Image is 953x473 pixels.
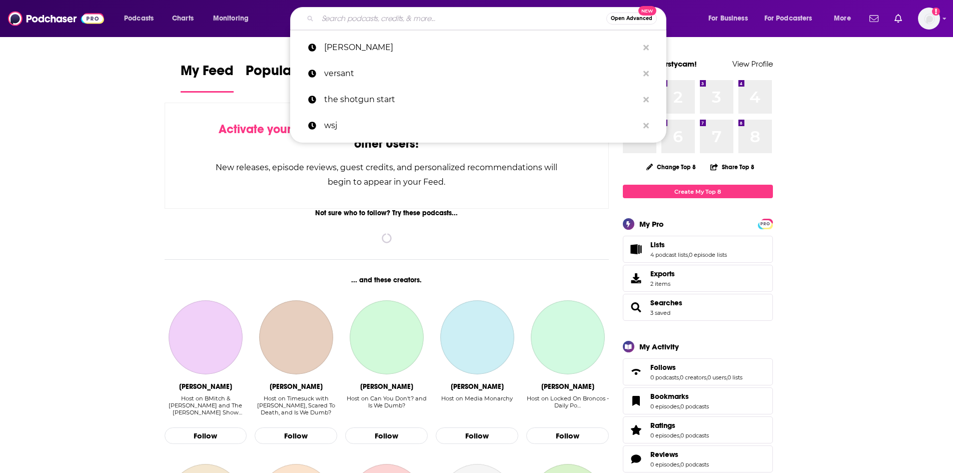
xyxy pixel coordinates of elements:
[706,374,707,381] span: ,
[918,8,940,30] img: User Profile
[215,160,559,189] div: New releases, episode reviews, guest credits, and personalized recommendations will begin to appe...
[679,403,680,410] span: ,
[650,269,675,278] span: Exports
[679,432,680,439] span: ,
[623,294,773,321] span: Searches
[206,11,262,27] button: open menu
[650,392,689,401] span: Bookmarks
[679,374,680,381] span: ,
[324,35,638,61] p: logan bartlett
[246,62,331,93] a: Popular Feed
[638,6,656,16] span: New
[165,209,609,217] div: Not sure who to follow? Try these podcasts...
[345,395,428,416] div: Host on Can You Don't? and Is We Dumb?
[707,374,726,381] a: 0 users
[350,300,424,374] a: Joe Paisley
[166,11,200,27] a: Charts
[436,427,518,444] button: Follow
[650,240,727,249] a: Lists
[708,12,748,26] span: For Business
[688,251,689,258] span: ,
[213,12,249,26] span: Monitoring
[732,59,773,69] a: View Profile
[290,113,666,139] a: wsj
[441,395,513,402] div: Host on Media Monarchy
[124,12,154,26] span: Podcasts
[117,11,167,27] button: open menu
[345,427,428,444] button: Follow
[531,300,605,374] a: Cody Roark
[650,421,709,430] a: Ratings
[526,395,609,416] div: Host on Locked On Broncos - Daily Po…
[626,423,646,437] a: Ratings
[918,8,940,30] span: Logged in as kirstycam
[679,461,680,468] span: ,
[680,461,709,468] a: 0 podcasts
[727,374,742,381] a: 0 lists
[290,87,666,113] a: the shotgun start
[650,251,688,258] a: 4 podcast lists
[169,300,243,374] a: Brian Mitchell
[932,8,940,16] svg: Add a profile image
[290,61,666,87] a: versant
[650,309,670,316] a: 3 saved
[623,416,773,443] span: Ratings
[219,122,321,137] span: Activate your Feed
[689,251,727,258] a: 0 episode lists
[611,16,652,21] span: Open Advanced
[526,395,609,409] div: Host on Locked On Broncos - Daily Po…
[255,395,337,416] div: Host on Timesuck with Dan Cummins, Scared To Death, and Is We Dumb?
[324,113,638,139] p: wsj
[259,300,333,374] a: Dan Cummins
[324,87,638,113] p: the shotgun start
[650,363,676,372] span: Follows
[623,236,773,263] span: Lists
[650,363,742,372] a: Follows
[650,450,678,459] span: Reviews
[650,298,682,307] a: Searches
[650,461,679,468] a: 0 episodes
[626,365,646,379] a: Follows
[639,219,664,229] div: My Pro
[626,452,646,466] a: Reviews
[758,11,827,27] button: open menu
[650,403,679,410] a: 0 episodes
[650,280,675,287] span: 2 items
[626,394,646,408] a: Bookmarks
[865,10,882,27] a: Show notifications dropdown
[179,382,232,391] div: Brian Mitchell
[759,220,771,227] a: PRO
[650,432,679,439] a: 0 episodes
[255,395,337,416] div: Host on Timesuck with [PERSON_NAME], Scared To Death, and Is We Dumb?
[215,122,559,151] div: by following Podcasts, Creators, Lists, and other Users!
[165,276,609,284] div: ... and these creators.
[623,265,773,292] a: Exports
[623,445,773,472] span: Reviews
[181,62,234,85] span: My Feed
[626,242,646,256] a: Lists
[650,421,675,430] span: Ratings
[440,300,514,374] a: James Evan Pilato
[270,382,323,391] div: Dan Cummins
[181,62,234,93] a: My Feed
[8,9,104,28] a: Podchaser - Follow, Share and Rate Podcasts
[890,10,906,27] a: Show notifications dropdown
[441,395,513,416] div: Host on Media Monarchy
[680,403,709,410] a: 0 podcasts
[650,240,665,249] span: Lists
[345,395,428,409] div: Host on Can You Don't? and Is We Dumb?
[165,395,247,416] div: Host on BMitch & [PERSON_NAME] and The [PERSON_NAME] Show With…
[165,395,247,416] div: Host on BMitch & Finlay and The Brian Mitchell Show With…
[650,392,709,401] a: Bookmarks
[726,374,727,381] span: ,
[764,12,812,26] span: For Podcasters
[172,12,194,26] span: Charts
[526,427,609,444] button: Follow
[318,11,606,27] input: Search podcasts, credits, & more...
[918,8,940,30] button: Show profile menu
[623,185,773,198] a: Create My Top 8
[324,61,638,87] p: versant
[541,382,594,391] div: Cody Roark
